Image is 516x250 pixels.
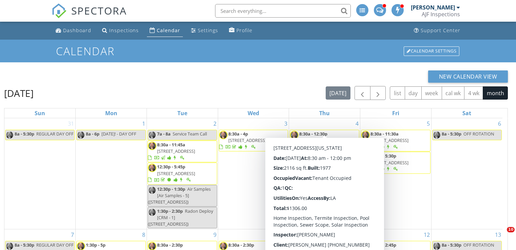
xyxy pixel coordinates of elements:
[188,24,221,37] a: Settings
[290,206,337,225] a: 3:30p - 4:30p [STREET_ADDRESS]
[219,131,228,139] img: levi_k.jpg
[53,24,94,37] a: Dashboard
[299,137,337,143] span: [STREET_ADDRESS]
[148,186,211,205] span: Air Samples [Air Samples - 5] ([STREET_ADDRESS])
[228,137,266,143] span: [STREET_ADDRESS]
[361,152,431,174] a: 1:30p - 5:30p [STREET_ADDRESS]
[71,3,127,18] span: SPECTORA
[463,242,494,248] span: OFF ROTATION
[299,184,325,190] span: 1:30p - 2:30p
[33,108,46,118] a: Sunday
[36,242,74,248] span: REGULAR DAY OFF
[157,148,195,154] span: [STREET_ADDRESS]
[148,164,195,183] a: 12:30p - 5:45p [STREET_ADDRESS]
[299,168,327,174] span: 9:30a - 10:30a
[442,86,465,100] button: cal wk
[63,27,91,34] div: Dashboard
[70,229,75,240] a: Go to September 7, 2025
[157,131,171,137] span: 7a - 8a
[290,131,299,139] img: levi_k.jpg
[290,131,337,150] a: 8:30a - 12:30p [STREET_ADDRESS]
[148,186,156,194] img: levi_k.jpg
[157,208,183,214] span: 1:30p - 2:30p
[370,160,408,166] span: [STREET_ADDRESS]
[104,108,119,118] a: Monday
[290,184,337,203] a: 1:30p - 2:30p [STREET_ADDRESS]
[86,131,99,137] span: 8a - 6p
[370,242,396,248] span: 8:30a - 2:45p
[36,131,74,137] span: REGULAR DAY OFF
[351,229,360,240] a: Go to September 11, 2025
[299,153,325,159] span: 8:30a - 9:30a
[493,227,509,243] iframe: Intercom live chat
[326,86,350,100] button: [DATE]
[157,164,185,170] span: 12:30p - 5:45p
[228,242,254,248] span: 8:30a - 2:30p
[109,27,139,34] div: Inspections
[299,131,327,137] span: 8:30a - 12:30p
[290,205,359,227] a: 3:30p - 4:30p [STREET_ADDRESS]
[148,208,213,227] span: Radon Deploy [CRM - 1] ([STREET_ADDRESS])
[141,118,147,129] a: Go to September 1, 2025
[283,118,289,129] a: Go to September 3, 2025
[507,227,515,232] span: 10
[157,170,195,176] span: [STREET_ADDRESS]
[280,229,289,240] a: Go to September 10, 2025
[15,131,34,137] span: 8a - 5:30p
[148,163,217,185] a: 12:30p - 5:45p [STREET_ADDRESS]
[421,27,460,34] div: Support Center
[299,242,321,248] span: 8:30a - 12p
[52,9,127,23] a: SPECTORA
[299,212,337,218] span: [STREET_ADDRESS]
[361,153,408,172] a: 1:30p - 5:30p [STREET_ADDRESS]
[157,242,183,248] span: 8:30a - 2:30p
[56,45,460,57] h1: Calendar
[361,131,408,150] a: 8:30a - 11:30a [STREET_ADDRESS]
[370,86,386,100] button: Next month
[141,229,147,240] a: Go to September 8, 2025
[212,118,218,129] a: Go to September 2, 2025
[15,242,34,248] span: 8a - 5:30p
[101,131,136,137] span: [DATE]! - DAY OFF
[147,24,183,37] a: Calendar
[354,118,360,129] a: Go to September 4, 2025
[370,153,396,159] span: 1:30p - 5:30p
[290,130,359,152] a: 8:30a - 12:30p [STREET_ADDRESS]
[157,142,185,148] span: 8:30a - 11:45a
[290,183,359,205] a: 1:30p - 2:30p [STREET_ADDRESS]
[226,24,255,37] a: Profile
[360,118,432,229] td: Go to September 5, 2025
[290,206,299,214] img: levi_k.jpg
[236,27,252,34] div: Profile
[86,242,106,248] span: 1:30p - 5p
[428,70,508,83] button: New Calendar View
[433,131,441,139] img: levi_k.jpg
[425,118,431,129] a: Go to September 5, 2025
[52,3,66,18] img: The Best Home Inspection Software - Spectora
[361,153,370,161] img: levi_k.jpg
[463,131,494,137] span: OFF ROTATION
[148,142,195,161] a: 8:30a - 11:45a [STREET_ADDRESS]
[148,208,156,216] img: levi_k.jpg
[403,46,460,57] a: Calendar Settings
[421,86,442,100] button: week
[5,131,14,139] img: levi_k.jpg
[442,242,461,248] span: 8a - 5:30p
[370,131,399,137] span: 8:30a - 11:30a
[361,130,431,152] a: 8:30a - 11:30a [STREET_ADDRESS]
[289,118,360,229] td: Go to September 4, 2025
[290,168,299,177] img: levi_k.jpg
[411,4,455,11] div: [PERSON_NAME]
[299,168,358,181] span: 4 Mold Air Samples ([STREET_ADDRESS])
[299,206,325,212] span: 3:30p - 4:30p
[355,86,370,100] button: Previous month
[218,118,289,229] td: Go to September 3, 2025
[157,186,185,192] span: 12:30p - 1:30p
[148,142,156,150] img: levi_k.jpg
[390,86,405,100] button: list
[173,131,207,137] span: Service Team Call
[422,229,431,240] a: Go to September 12, 2025
[148,164,156,172] img: levi_k.jpg
[290,184,299,192] img: levi_k.jpg
[4,86,34,100] h2: [DATE]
